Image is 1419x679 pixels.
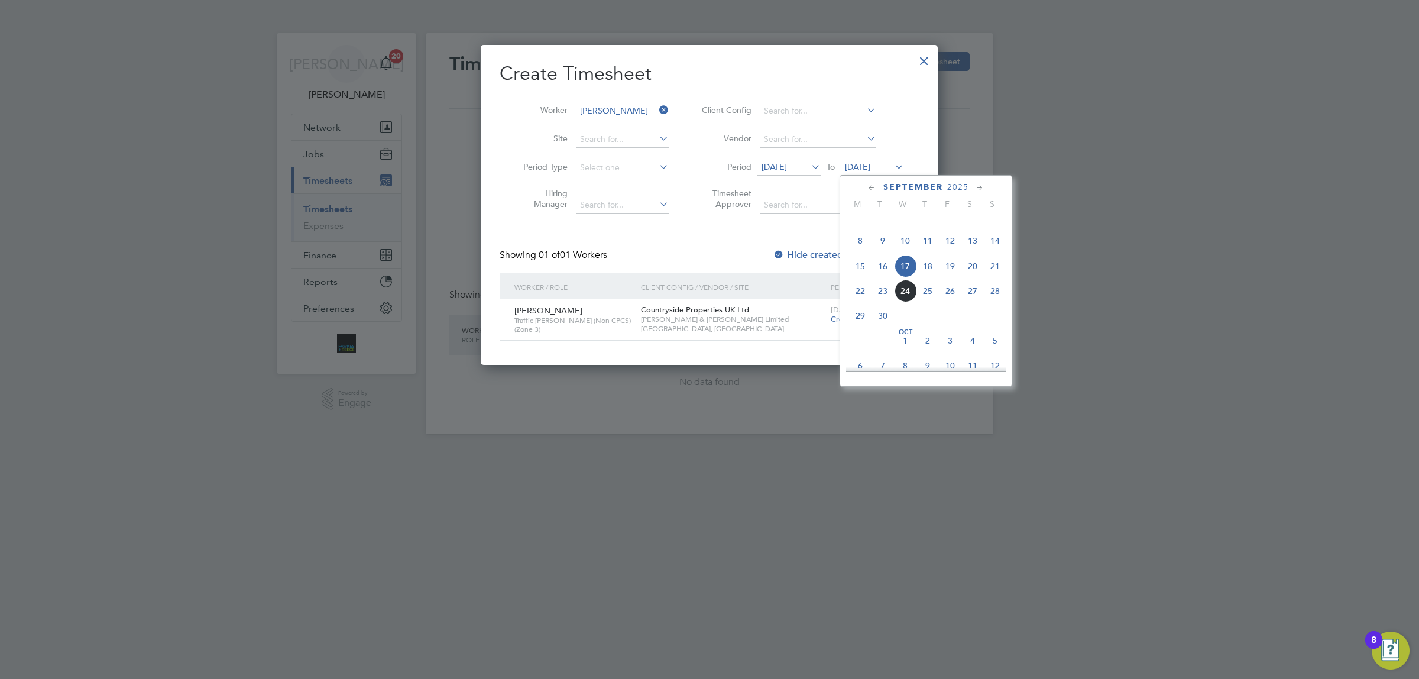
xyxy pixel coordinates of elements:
[939,255,961,277] span: 19
[939,329,961,352] span: 3
[760,131,876,148] input: Search for...
[913,199,936,209] span: T
[961,229,984,252] span: 13
[514,305,582,316] span: [PERSON_NAME]
[916,354,939,377] span: 9
[894,354,916,377] span: 8
[869,199,891,209] span: T
[641,315,825,324] span: [PERSON_NAME] & [PERSON_NAME] Limited
[936,199,958,209] span: F
[698,133,751,144] label: Vendor
[894,329,916,352] span: 1
[514,188,568,209] label: Hiring Manager
[760,197,876,214] input: Search for...
[872,255,894,277] span: 16
[894,229,916,252] span: 10
[947,182,968,192] span: 2025
[981,199,1003,209] span: S
[984,329,1006,352] span: 5
[849,354,872,377] span: 6
[1372,632,1410,670] button: Open Resource Center, 8 new notifications
[961,280,984,302] span: 27
[961,255,984,277] span: 20
[961,354,984,377] span: 11
[958,199,981,209] span: S
[845,161,870,172] span: [DATE]
[939,280,961,302] span: 26
[514,316,632,334] span: Traffic [PERSON_NAME] (Non CPCS) (Zone 3)
[760,103,876,119] input: Search for...
[500,62,919,86] h2: Create Timesheet
[576,131,669,148] input: Search for...
[514,161,568,172] label: Period Type
[872,280,894,302] span: 23
[894,255,916,277] span: 17
[984,354,1006,377] span: 12
[846,199,869,209] span: M
[831,314,891,324] span: Create timesheet
[849,229,872,252] span: 8
[828,273,907,300] div: Period
[984,229,1006,252] span: 14
[698,188,751,209] label: Timesheet Approver
[916,229,939,252] span: 11
[698,161,751,172] label: Period
[849,280,872,302] span: 22
[883,182,943,192] span: September
[638,273,828,300] div: Client Config / Vendor / Site
[849,305,872,327] span: 29
[984,255,1006,277] span: 21
[831,305,885,315] span: [DATE] - [DATE]
[916,280,939,302] span: 25
[894,329,916,335] span: Oct
[698,105,751,115] label: Client Config
[894,280,916,302] span: 24
[916,255,939,277] span: 18
[823,159,838,174] span: To
[576,160,669,176] input: Select one
[762,161,787,172] span: [DATE]
[849,255,872,277] span: 15
[984,280,1006,302] span: 28
[576,197,669,214] input: Search for...
[511,273,638,300] div: Worker / Role
[576,103,669,119] input: Search for...
[939,354,961,377] span: 10
[539,249,607,261] span: 01 Workers
[961,329,984,352] span: 4
[872,354,894,377] span: 7
[514,105,568,115] label: Worker
[514,133,568,144] label: Site
[891,199,913,209] span: W
[1371,640,1376,655] div: 8
[916,329,939,352] span: 2
[500,249,610,261] div: Showing
[641,324,825,334] span: [GEOGRAPHIC_DATA], [GEOGRAPHIC_DATA]
[539,249,560,261] span: 01 of
[773,249,893,261] label: Hide created timesheets
[641,305,749,315] span: Countryside Properties UK Ltd
[872,305,894,327] span: 30
[872,229,894,252] span: 9
[939,229,961,252] span: 12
